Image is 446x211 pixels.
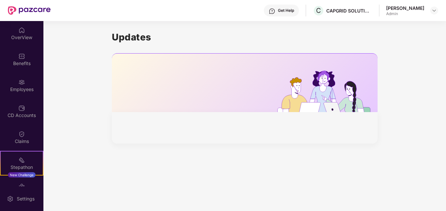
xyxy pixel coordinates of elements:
[316,7,321,14] span: C
[15,196,37,202] div: Settings
[18,53,25,59] img: svg+xml;base64,PHN2ZyBpZD0iQmVuZWZpdHMiIHhtbG5zPSJodHRwOi8vd3d3LnczLm9yZy8yMDAwL3N2ZyIgd2lkdGg9Ij...
[326,8,372,14] div: CAPGRID SOLUTIONS PRIVATE LIMITED
[8,172,36,177] div: New Challenge
[18,27,25,34] img: svg+xml;base64,PHN2ZyBpZD0iSG9tZSIgeG1sbnM9Imh0dHA6Ly93d3cudzMub3JnLzIwMDAvc3ZnIiB3aWR0aD0iMjAiIG...
[18,105,25,111] img: svg+xml;base64,PHN2ZyBpZD0iQ0RfQWNjb3VudHMiIGRhdGEtbmFtZT0iQ0QgQWNjb3VudHMiIHhtbG5zPSJodHRwOi8vd3...
[386,5,424,11] div: [PERSON_NAME]
[386,11,424,16] div: Admin
[18,183,25,189] img: svg+xml;base64,PHN2ZyBpZD0iRW5kb3JzZW1lbnRzIiB4bWxucz0iaHR0cDovL3d3dy53My5vcmcvMjAwMC9zdmciIHdpZH...
[1,164,43,171] div: Stepathon
[278,8,294,13] div: Get Help
[8,6,51,15] img: New Pazcare Logo
[277,71,378,112] img: hrOnboarding
[18,131,25,137] img: svg+xml;base64,PHN2ZyBpZD0iQ2xhaW0iIHhtbG5zPSJodHRwOi8vd3d3LnczLm9yZy8yMDAwL3N2ZyIgd2lkdGg9IjIwIi...
[112,32,378,43] h1: Updates
[18,79,25,85] img: svg+xml;base64,PHN2ZyBpZD0iRW1wbG95ZWVzIiB4bWxucz0iaHR0cDovL3d3dy53My5vcmcvMjAwMC9zdmciIHdpZHRoPS...
[432,8,437,13] img: svg+xml;base64,PHN2ZyBpZD0iRHJvcGRvd24tMzJ4MzIiIHhtbG5zPSJodHRwOi8vd3d3LnczLm9yZy8yMDAwL3N2ZyIgd2...
[18,157,25,163] img: svg+xml;base64,PHN2ZyB4bWxucz0iaHR0cDovL3d3dy53My5vcmcvMjAwMC9zdmciIHdpZHRoPSIyMSIgaGVpZ2h0PSIyMC...
[269,8,275,14] img: svg+xml;base64,PHN2ZyBpZD0iSGVscC0zMngzMiIgeG1sbnM9Imh0dHA6Ly93d3cudzMub3JnLzIwMDAvc3ZnIiB3aWR0aD...
[7,196,13,202] img: svg+xml;base64,PHN2ZyBpZD0iU2V0dGluZy0yMHgyMCIgeG1sbnM9Imh0dHA6Ly93d3cudzMub3JnLzIwMDAvc3ZnIiB3aW...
